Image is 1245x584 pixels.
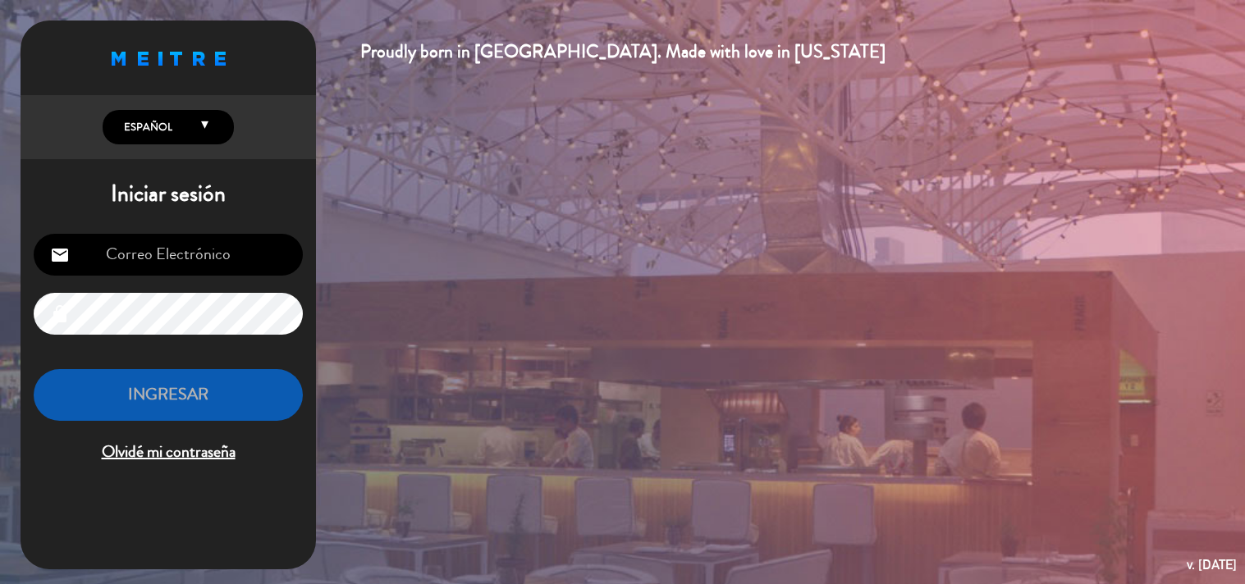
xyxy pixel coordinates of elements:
[1187,554,1237,576] div: v. [DATE]
[50,304,70,324] i: lock
[34,369,303,421] button: INGRESAR
[21,180,316,208] h1: Iniciar sesión
[120,119,172,135] span: Español
[34,234,303,276] input: Correo Electrónico
[50,245,70,265] i: email
[34,439,303,466] span: Olvidé mi contraseña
